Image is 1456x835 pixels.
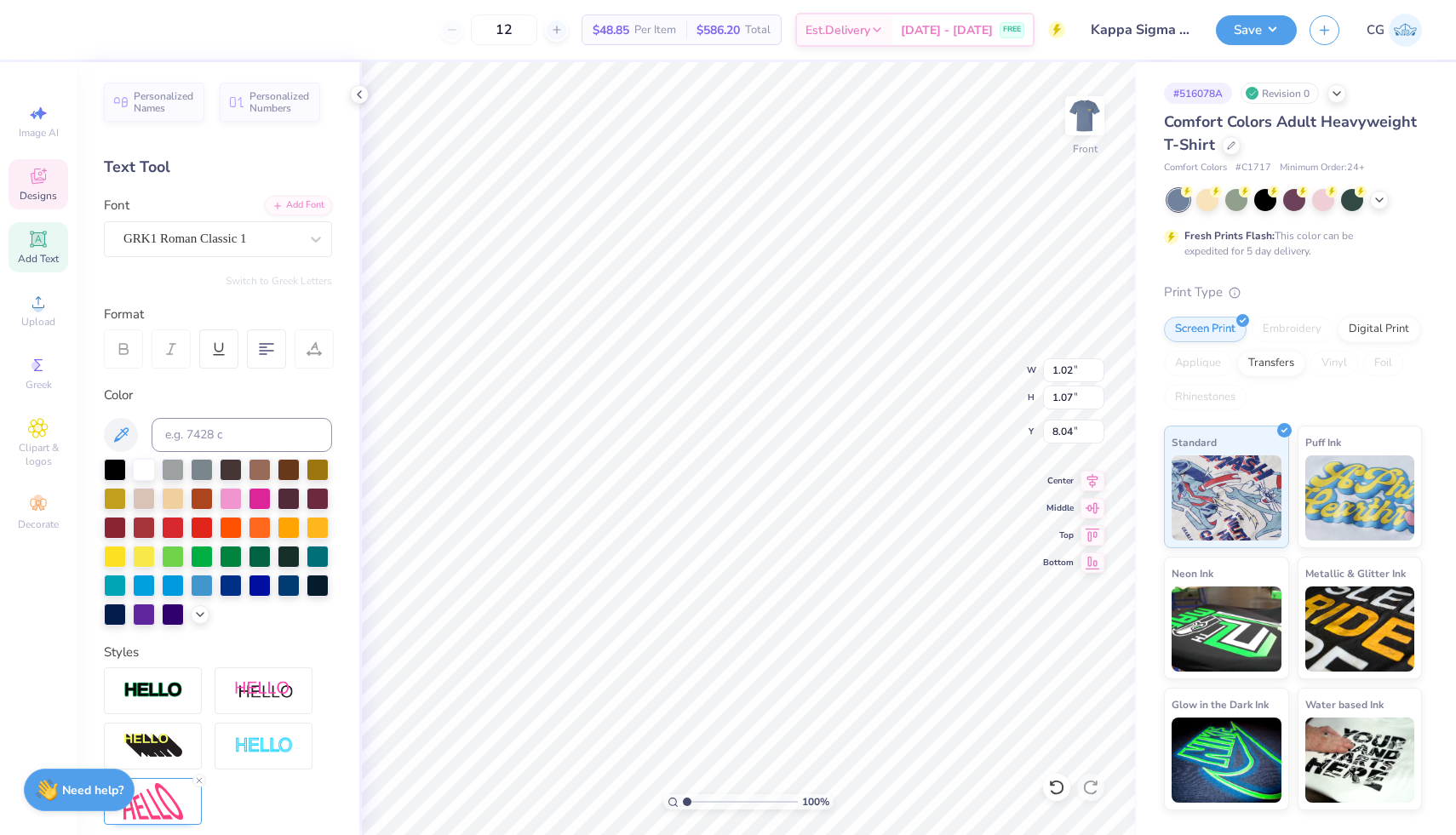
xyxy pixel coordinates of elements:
span: Clipart & logos [9,441,68,468]
strong: Need help? [62,782,123,798]
img: Puff Ink [1305,455,1415,540]
span: Total [745,21,771,39]
span: Image AI [19,126,59,140]
img: Metallic & Glitter Ink [1305,586,1415,672]
div: Foil [1363,351,1403,376]
span: Decorate [18,518,59,531]
div: Text Tool [104,156,332,179]
span: Glow in the Dark Ink [1172,695,1269,713]
span: Est. Delivery [805,21,870,39]
span: CG [1367,20,1384,40]
div: Revision 0 [1241,83,1319,104]
div: # 516078A [1164,83,1232,104]
div: Add Font [265,196,332,215]
img: Negative Space [234,736,294,756]
img: Water based Ink [1305,718,1415,803]
div: Embroidery [1252,317,1333,342]
label: Font [104,196,129,215]
img: Stroke [123,681,183,701]
div: Color [104,386,332,405]
span: FREE [1003,24,1021,36]
div: This color can be expedited for 5 day delivery. [1184,228,1394,259]
div: Vinyl [1310,351,1358,376]
span: Personalized Numbers [249,90,310,114]
img: Glow in the Dark Ink [1172,718,1281,803]
div: Screen Print [1164,317,1247,342]
img: Standard [1172,455,1281,540]
input: – – [471,14,537,45]
div: Front [1073,141,1098,157]
img: Shadow [234,680,294,701]
span: Designs [20,189,57,203]
img: Carlee Gerke [1389,14,1422,47]
input: Untitled Design [1078,13,1203,47]
span: [DATE] - [DATE] [901,21,993,39]
span: Greek [26,378,52,392]
div: Rhinestones [1164,385,1247,410]
span: Water based Ink [1305,695,1384,713]
img: Front [1068,99,1102,133]
span: # C1717 [1235,161,1271,175]
span: Upload [21,315,55,329]
span: Per Item [634,21,676,39]
span: Comfort Colors Adult Heavyweight T-Shirt [1164,112,1417,155]
div: Applique [1164,351,1232,376]
img: Free Distort [123,783,183,820]
span: Puff Ink [1305,433,1341,451]
a: CG [1367,14,1422,47]
span: $48.85 [593,21,629,39]
span: Center [1043,475,1074,487]
span: $586.20 [696,21,740,39]
button: Save [1216,15,1297,45]
span: Add Text [18,252,59,266]
div: Transfers [1237,351,1305,376]
strong: Fresh Prints Flash: [1184,229,1275,243]
span: 100 % [802,794,829,809]
span: Middle [1043,502,1074,514]
img: 3d Illusion [123,733,183,760]
div: Format [104,305,334,324]
div: Digital Print [1338,317,1420,342]
span: Top [1043,529,1074,541]
span: Bottom [1043,557,1074,569]
button: Switch to Greek Letters [226,274,332,288]
div: Styles [104,643,332,662]
div: Print Type [1164,283,1422,302]
img: Neon Ink [1172,586,1281,672]
span: Minimum Order: 24 + [1280,161,1365,175]
span: Standard [1172,433,1217,451]
input: e.g. 7428 c [152,418,332,452]
span: Neon Ink [1172,564,1213,582]
span: Personalized Names [134,90,194,114]
span: Metallic & Glitter Ink [1305,564,1406,582]
span: Comfort Colors [1164,161,1227,175]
